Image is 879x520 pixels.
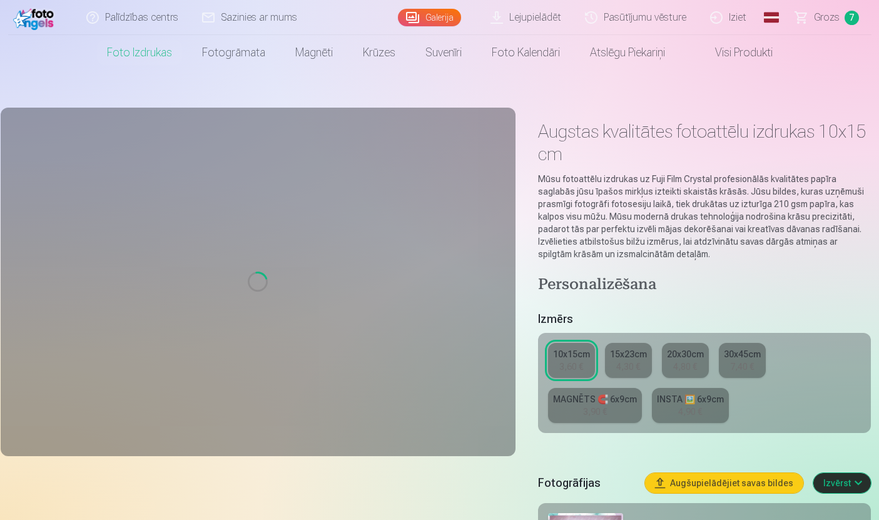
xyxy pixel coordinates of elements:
a: Galerija [398,9,461,26]
a: Visi produkti [680,35,788,70]
a: 15x23cm4,30 € [605,343,652,378]
a: Krūzes [348,35,410,70]
h5: Fotogrāfijas [538,474,636,492]
a: Foto kalendāri [477,35,575,70]
a: MAGNĒTS 🧲 6x9cm3,90 € [548,388,642,423]
div: INSTA 🖼️ 6x9cm [657,393,724,405]
div: MAGNĒTS 🧲 6x9cm [553,393,637,405]
h1: Augstas kvalitātes fotoattēlu izdrukas 10x15 cm [538,120,871,165]
a: INSTA 🖼️ 6x9cm4,90 € [652,388,729,423]
p: Mūsu fotoattēlu izdrukas uz Fuji Film Crystal profesionālās kvalitātes papīra saglabās jūsu īpašo... [538,173,871,260]
h4: Personalizēšana [538,275,871,295]
div: 4,30 € [616,360,640,373]
a: Suvenīri [410,35,477,70]
span: Grozs [814,10,840,25]
div: 4,80 € [673,360,697,373]
span: 7 [845,11,859,25]
div: 7,40 € [730,360,754,373]
div: 4,90 € [678,405,702,418]
a: 10x15cm3,60 € [548,343,595,378]
a: Foto izdrukas [92,35,187,70]
a: Fotogrāmata [187,35,280,70]
h5: Izmērs [538,310,871,328]
div: 3,90 € [583,405,607,418]
a: Atslēgu piekariņi [575,35,680,70]
div: 30x45cm [724,348,761,360]
div: 15x23cm [610,348,647,360]
div: 3,60 € [559,360,583,373]
a: 30x45cm7,40 € [719,343,766,378]
a: Magnēti [280,35,348,70]
img: /fa1 [13,5,58,30]
button: Izvērst [813,473,871,493]
div: 20x30cm [667,348,704,360]
button: Augšupielādējiet savas bildes [645,473,803,493]
a: 20x30cm4,80 € [662,343,709,378]
div: 10x15cm [553,348,590,360]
